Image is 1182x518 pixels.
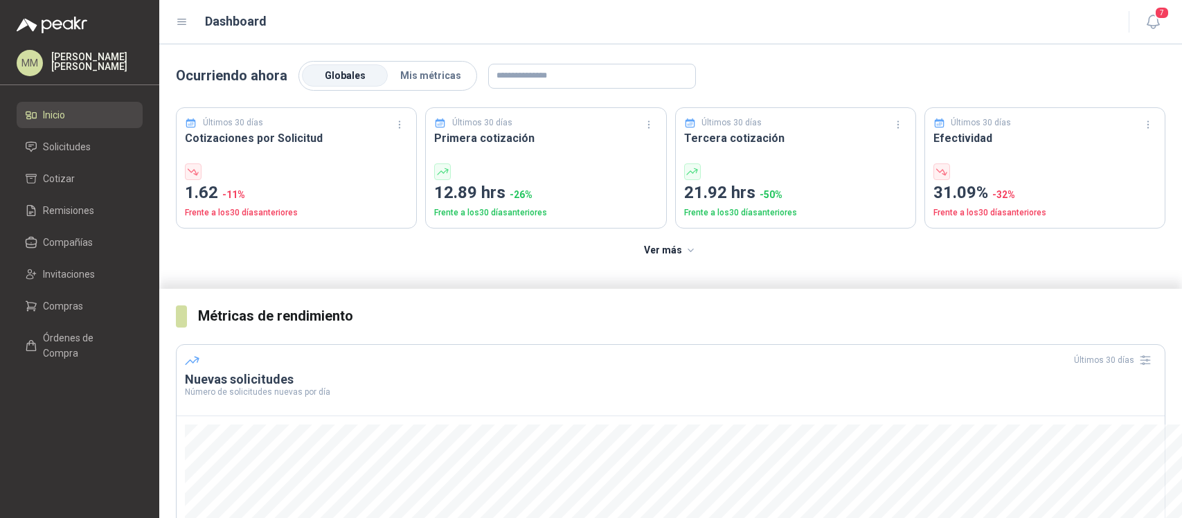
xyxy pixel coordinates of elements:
a: Invitaciones [17,261,143,287]
h3: Tercera cotización [684,129,907,147]
p: Frente a los 30 días anteriores [185,206,408,220]
h3: Nuevas solicitudes [185,371,1156,388]
h3: Primera cotización [434,129,657,147]
button: Ver más [636,237,705,265]
h3: Efectividad [933,129,1156,147]
p: Ocurriendo ahora [176,65,287,87]
img: Logo peakr [17,17,87,33]
a: Órdenes de Compra [17,325,143,366]
p: Número de solicitudes nuevas por día [185,388,1156,396]
p: Frente a los 30 días anteriores [933,206,1156,220]
span: Compras [43,298,83,314]
p: [PERSON_NAME] [PERSON_NAME] [51,52,143,71]
span: -26 % [510,189,532,200]
span: Compañías [43,235,93,250]
a: Compañías [17,229,143,256]
span: Invitaciones [43,267,95,282]
a: Remisiones [17,197,143,224]
p: Frente a los 30 días anteriores [434,206,657,220]
a: Cotizar [17,166,143,192]
h1: Dashboard [205,12,267,31]
a: Solicitudes [17,134,143,160]
h3: Cotizaciones por Solicitud [185,129,408,147]
div: Últimos 30 días [1074,349,1156,371]
span: Solicitudes [43,139,91,154]
p: 31.09% [933,180,1156,206]
p: Frente a los 30 días anteriores [684,206,907,220]
span: Globales [325,70,366,81]
span: -11 % [222,189,245,200]
span: Cotizar [43,171,75,186]
span: -32 % [992,189,1015,200]
h3: Métricas de rendimiento [198,305,1165,327]
span: Mis métricas [400,70,461,81]
span: Remisiones [43,203,94,218]
span: Inicio [43,107,65,123]
p: 21.92 hrs [684,180,907,206]
div: MM [17,50,43,76]
span: 7 [1154,6,1170,19]
p: Últimos 30 días [203,116,263,129]
p: 12.89 hrs [434,180,657,206]
p: Últimos 30 días [452,116,512,129]
span: Órdenes de Compra [43,330,129,361]
button: 7 [1140,10,1165,35]
a: Inicio [17,102,143,128]
p: 1.62 [185,180,408,206]
a: Compras [17,293,143,319]
p: Últimos 30 días [701,116,762,129]
span: -50 % [760,189,782,200]
p: Últimos 30 días [951,116,1011,129]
